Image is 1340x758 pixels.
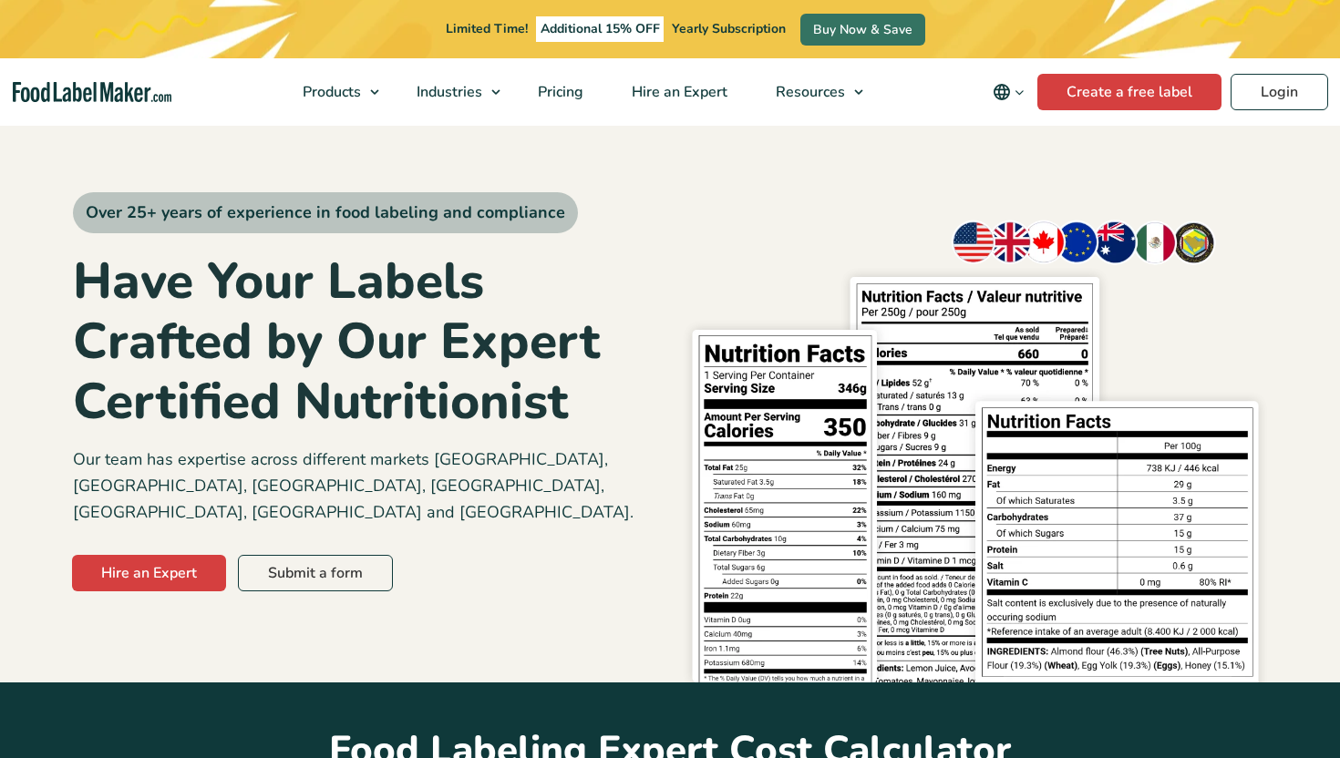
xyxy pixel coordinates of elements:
[532,82,585,102] span: Pricing
[393,58,510,126] a: Industries
[672,20,786,37] span: Yearly Subscription
[73,446,656,525] p: Our team has expertise across different markets [GEOGRAPHIC_DATA], [GEOGRAPHIC_DATA], [GEOGRAPHIC...
[608,58,747,126] a: Hire an Expert
[980,74,1037,110] button: Change language
[72,555,226,591] a: Hire an Expert
[800,14,925,46] a: Buy Now & Save
[13,82,171,103] a: Food Label Maker homepage
[1231,74,1328,110] a: Login
[770,82,847,102] span: Resources
[536,16,665,42] span: Additional 15% OFF
[752,58,872,126] a: Resources
[73,192,578,233] span: Over 25+ years of experience in food labeling and compliance
[279,58,388,126] a: Products
[1037,74,1221,110] a: Create a free label
[626,82,729,102] span: Hire an Expert
[514,58,603,126] a: Pricing
[446,20,528,37] span: Limited Time!
[297,82,363,102] span: Products
[73,251,656,432] h1: Have Your Labels Crafted by Our Expert Certified Nutritionist
[411,82,484,102] span: Industries
[238,555,393,591] a: Submit a form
